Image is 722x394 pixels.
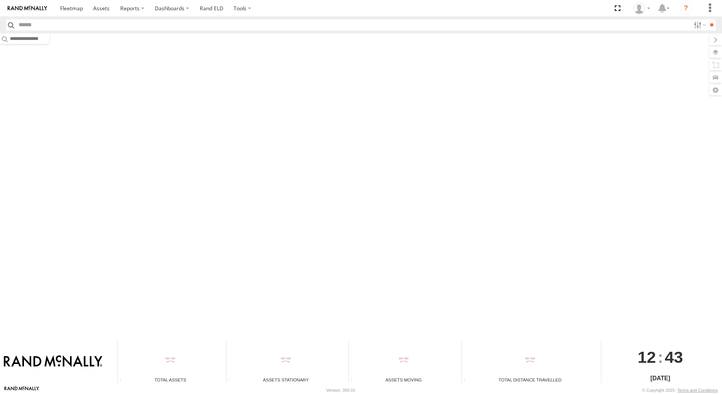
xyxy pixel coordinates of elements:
[642,388,718,392] div: © Copyright 2025 -
[118,377,129,383] div: Total number of Enabled Assets
[677,388,718,392] a: Terms and Conditions
[326,388,355,392] div: Version: 309.01
[709,85,722,95] label: Map Settings
[8,6,47,11] img: rand-logo.svg
[631,3,653,14] div: Gene Roberts
[601,341,719,373] div: :
[349,377,360,383] div: Total number of assets current in transit.
[462,377,473,383] div: Total distance travelled by all assets within specified date range and applied filters
[226,377,238,383] div: Total number of assets current stationary.
[601,374,719,383] div: [DATE]
[118,377,223,383] div: Total Assets
[4,355,102,368] img: Rand McNally
[349,377,459,383] div: Assets Moving
[638,341,656,373] span: 12
[665,341,683,373] span: 43
[226,377,346,383] div: Assets Stationary
[4,386,39,394] a: Visit our Website
[680,2,692,14] i: ?
[462,377,598,383] div: Total Distance Travelled
[691,19,707,30] label: Search Filter Options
